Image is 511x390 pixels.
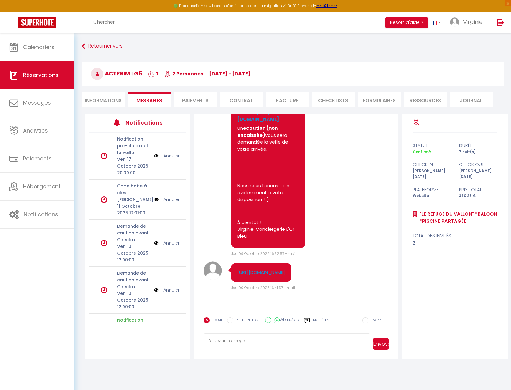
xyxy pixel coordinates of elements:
[23,127,48,134] span: Analytics
[231,285,295,290] span: Jeu 09 Octobre 2025 16:41:57 - mail
[450,17,459,27] img: ...
[23,43,55,51] span: Calendriers
[312,92,355,107] li: CHECKLISTS
[450,92,493,107] li: Journal
[117,183,150,196] p: Code boîte à clés
[404,92,447,107] li: Ressources
[408,193,455,199] div: Website
[163,240,180,246] a: Annuler
[373,338,389,350] button: Envoyer
[117,243,150,263] p: Ven 10 Octobre 2025 12:00:00
[23,155,52,162] span: Paiements
[455,193,501,199] div: 360.29 €
[125,116,166,129] h3: Notifications
[82,92,125,107] li: Informations
[210,317,223,324] label: EMAIL
[163,196,180,203] a: Annuler
[445,12,490,33] a: ... Virginie
[237,102,281,122] strong: signer le contrat
[163,153,180,159] a: Annuler
[413,149,431,154] span: Confirmé
[385,17,428,28] button: Besoin d'aide ?
[413,232,497,239] div: total des invités
[89,12,119,33] a: Chercher
[93,19,115,25] span: Chercher
[408,161,455,168] div: check in
[368,317,384,324] label: RAPPEL
[117,196,150,216] p: [PERSON_NAME] 11 Octobre 2025 12:01:00
[313,317,329,328] label: Modèles
[209,70,250,77] span: [DATE] - [DATE]
[455,168,501,180] div: [PERSON_NAME] [DATE]
[154,240,159,246] img: NO IMAGE
[358,92,401,107] li: FORMULAIRES
[463,18,482,26] span: Virginie
[117,270,150,290] p: Demande de caution avant Checkin
[237,182,299,203] p: Nous nous tenons bien évidemment à votre disposition ! :)
[82,41,504,52] a: Retourner vers
[220,92,263,107] li: Contrat
[271,317,299,324] label: WhatsApp
[91,70,142,77] span: Acterim LG5
[117,136,150,156] p: Notification pre-checkout la veille
[23,71,59,79] span: Réservations
[154,287,159,293] img: NO IMAGE
[18,17,56,28] img: Super Booking
[266,92,309,107] li: Facture
[408,168,455,180] div: [PERSON_NAME] [DATE]
[204,261,222,280] img: avatar.png
[237,125,299,153] p: Une vous sera demandée la veille de votre arrivée.
[316,3,337,8] a: >>> ICI <<<<
[148,70,159,77] span: 7
[23,99,51,106] span: Messages
[237,125,279,138] strong: caution (non encaissée)
[455,142,501,149] div: durée
[136,97,162,104] span: Messages
[237,109,279,122] a: [URL][DOMAIN_NAME]
[237,269,285,276] a: [URL][DOMAIN_NAME]
[117,290,150,310] p: Ven 10 Octobre 2025 12:00:00
[455,186,501,193] div: Prix total
[163,287,180,293] a: Annuler
[418,210,497,225] a: "Le refuge du Vallon" *Balcon *Piscine partagée
[231,251,296,256] span: Jeu 09 Octobre 2025 16:32:57 - mail
[455,149,501,155] div: 7 nuit(s)
[117,317,150,344] p: Notification interne après signature du contrat
[408,186,455,193] div: Plateforme
[154,153,159,159] img: NO IMAGE
[237,219,299,240] p: À bientôt ! Virginie, Conciergerie L'Or Bleu
[174,92,217,107] li: Paiements
[455,161,501,168] div: check out
[497,19,504,26] img: logout
[24,210,58,218] span: Notifications
[165,70,203,77] span: 2 Personnes
[23,183,61,190] span: Hébergement
[408,142,455,149] div: statut
[154,196,159,203] img: NO IMAGE
[117,223,150,243] p: Demande de caution avant Checkin
[233,317,261,324] label: NOTE INTERNE
[117,156,150,176] p: Ven 17 Octobre 2025 20:00:00
[413,239,497,247] div: 2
